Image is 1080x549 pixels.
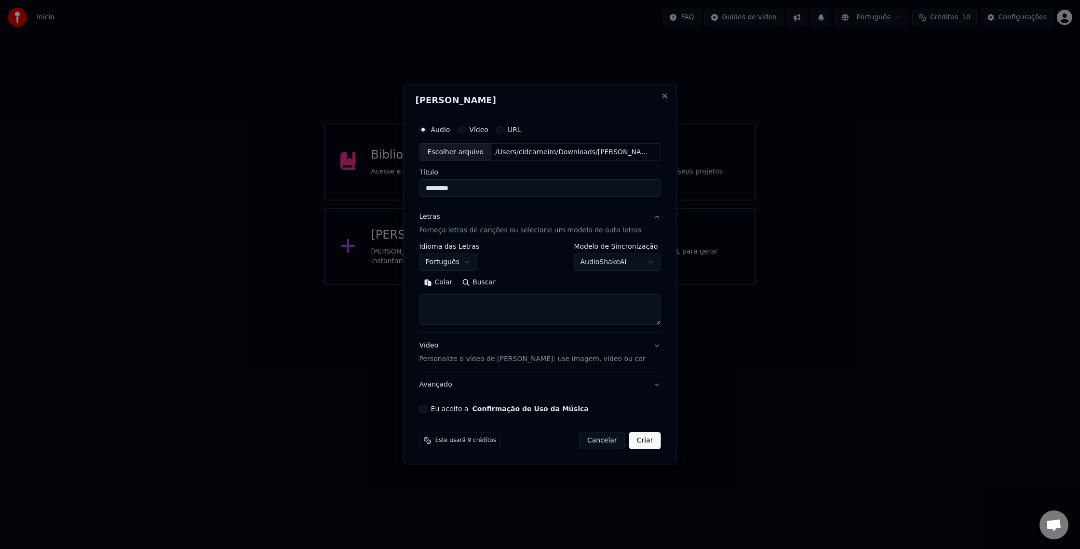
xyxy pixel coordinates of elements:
button: Buscar [457,275,500,291]
label: Modelo de Sincronização [574,243,661,250]
div: Escolher arquivo [420,144,492,161]
p: Forneça letras de canções ou selecione um modelo de auto letras [419,226,642,236]
h2: [PERSON_NAME] [416,96,665,105]
div: /Users/cidcarneiro/Downloads/[PERSON_NAME] 22 (Remix) (Edit) (Edit).mp3 [491,147,655,157]
div: Vídeo [419,341,646,364]
label: Idioma das Letras [419,243,480,250]
button: LetrasForneça letras de canções ou selecione um modelo de auto letras [419,205,661,243]
button: Criar [629,432,661,449]
label: Vídeo [469,126,488,133]
button: VídeoPersonalize o vídeo de [PERSON_NAME]: use imagem, vídeo ou cor [419,334,661,372]
label: Título [419,169,661,176]
span: Este usará 9 créditos [435,437,496,444]
label: Eu aceito a [431,405,589,412]
label: Áudio [431,126,450,133]
button: Colar [419,275,458,291]
button: Eu aceito a [472,405,589,412]
button: Cancelar [579,432,625,449]
div: Letras [419,213,440,222]
div: LetrasForneça letras de canções ou selecione um modelo de auto letras [419,243,661,333]
button: Avançado [419,372,661,397]
label: URL [508,126,521,133]
p: Personalize o vídeo de [PERSON_NAME]: use imagem, vídeo ou cor [419,354,646,364]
